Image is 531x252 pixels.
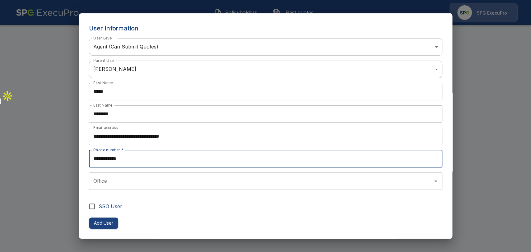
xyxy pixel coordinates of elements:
[93,147,123,153] label: Phone number *
[431,177,440,186] button: Open
[89,38,442,56] div: Agent (Can Submit Quotes)
[93,58,115,63] label: Parent User
[93,103,112,108] label: Last Name
[89,23,442,33] h6: User Information
[93,35,113,41] label: User Level
[1,90,14,102] img: Apollo
[89,61,442,78] div: [PERSON_NAME]
[93,80,113,85] label: First Name
[93,125,118,130] label: Email address
[99,203,122,210] span: SSO User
